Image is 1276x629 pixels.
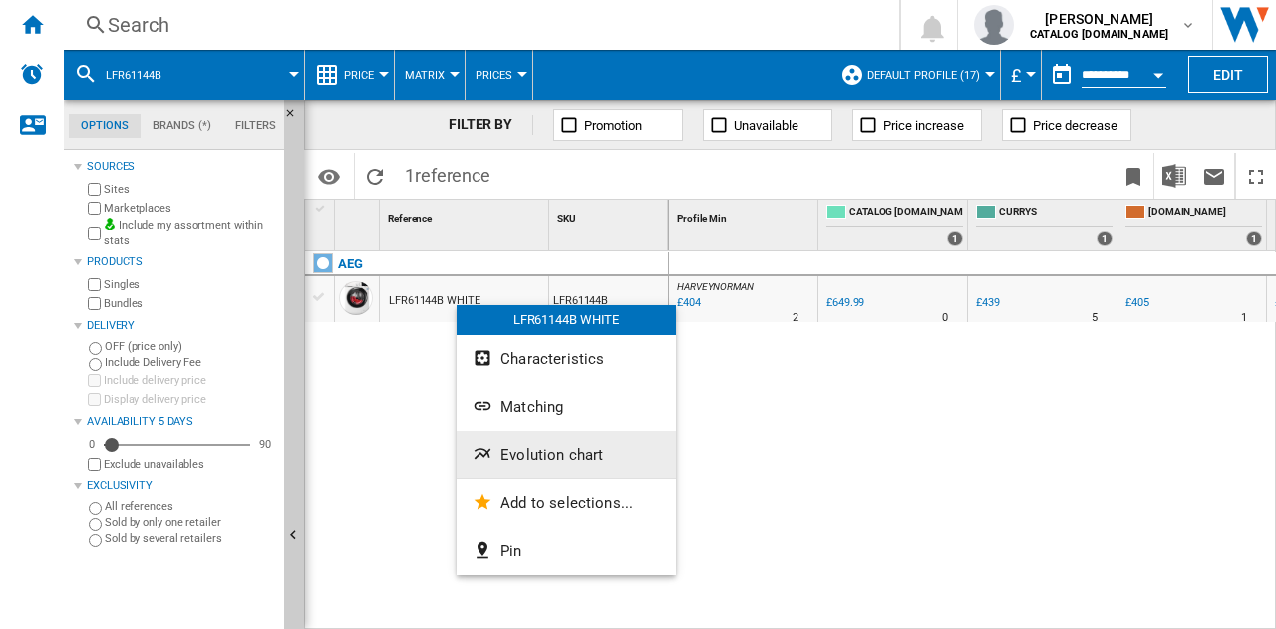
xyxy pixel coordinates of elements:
button: Characteristics [457,335,676,383]
span: Evolution chart [500,446,603,464]
div: LFR61144B WHITE [457,305,676,335]
span: Matching [500,398,563,416]
button: Pin... [457,527,676,575]
span: Pin [500,542,521,560]
button: Add to selections... [457,479,676,527]
span: Characteristics [500,350,604,368]
span: Add to selections... [500,494,633,512]
button: Evolution chart [457,431,676,478]
button: Matching [457,383,676,431]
